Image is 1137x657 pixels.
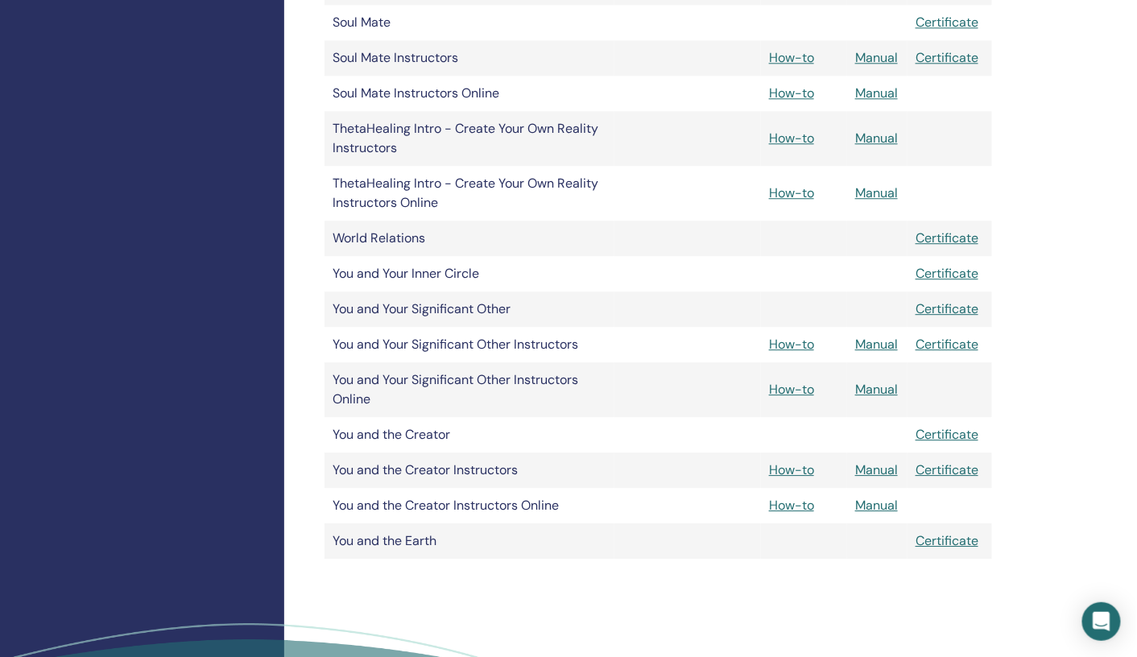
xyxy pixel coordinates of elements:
td: You and Your Significant Other Instructors [325,327,614,362]
a: Manual [855,184,898,201]
a: How-to [769,381,814,398]
a: Manual [855,461,898,478]
div: Open Intercom Messenger [1082,602,1121,641]
a: Certificate [916,461,978,478]
td: You and the Creator Instructors [325,452,614,488]
a: Certificate [916,426,978,443]
td: World Relations [325,221,614,256]
a: Certificate [916,14,978,31]
a: Manual [855,49,898,66]
a: Certificate [916,265,978,282]
a: How-to [769,461,814,478]
a: Certificate [916,336,978,353]
td: ThetaHealing Intro - Create Your Own Reality Instructors Online [325,166,614,221]
a: How-to [769,336,814,353]
a: Certificate [916,532,978,549]
a: How-to [769,184,814,201]
td: Soul Mate [325,5,614,40]
a: Certificate [916,300,978,317]
td: You and the Creator Instructors Online [325,488,614,523]
a: Manual [855,497,898,514]
td: You and Your Significant Other [325,291,614,327]
a: Manual [855,85,898,101]
a: Manual [855,381,898,398]
td: You and the Earth [325,523,614,559]
a: Manual [855,336,898,353]
td: You and the Creator [325,417,614,452]
a: How-to [769,497,814,514]
td: You and Your Inner Circle [325,256,614,291]
a: How-to [769,49,814,66]
a: How-to [769,85,814,101]
a: Manual [855,130,898,147]
a: Certificate [916,49,978,66]
td: Soul Mate Instructors [325,40,614,76]
td: You and Your Significant Other Instructors Online [325,362,614,417]
a: How-to [769,130,814,147]
td: ThetaHealing Intro - Create Your Own Reality Instructors [325,111,614,166]
td: Soul Mate Instructors Online [325,76,614,111]
a: Certificate [916,229,978,246]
